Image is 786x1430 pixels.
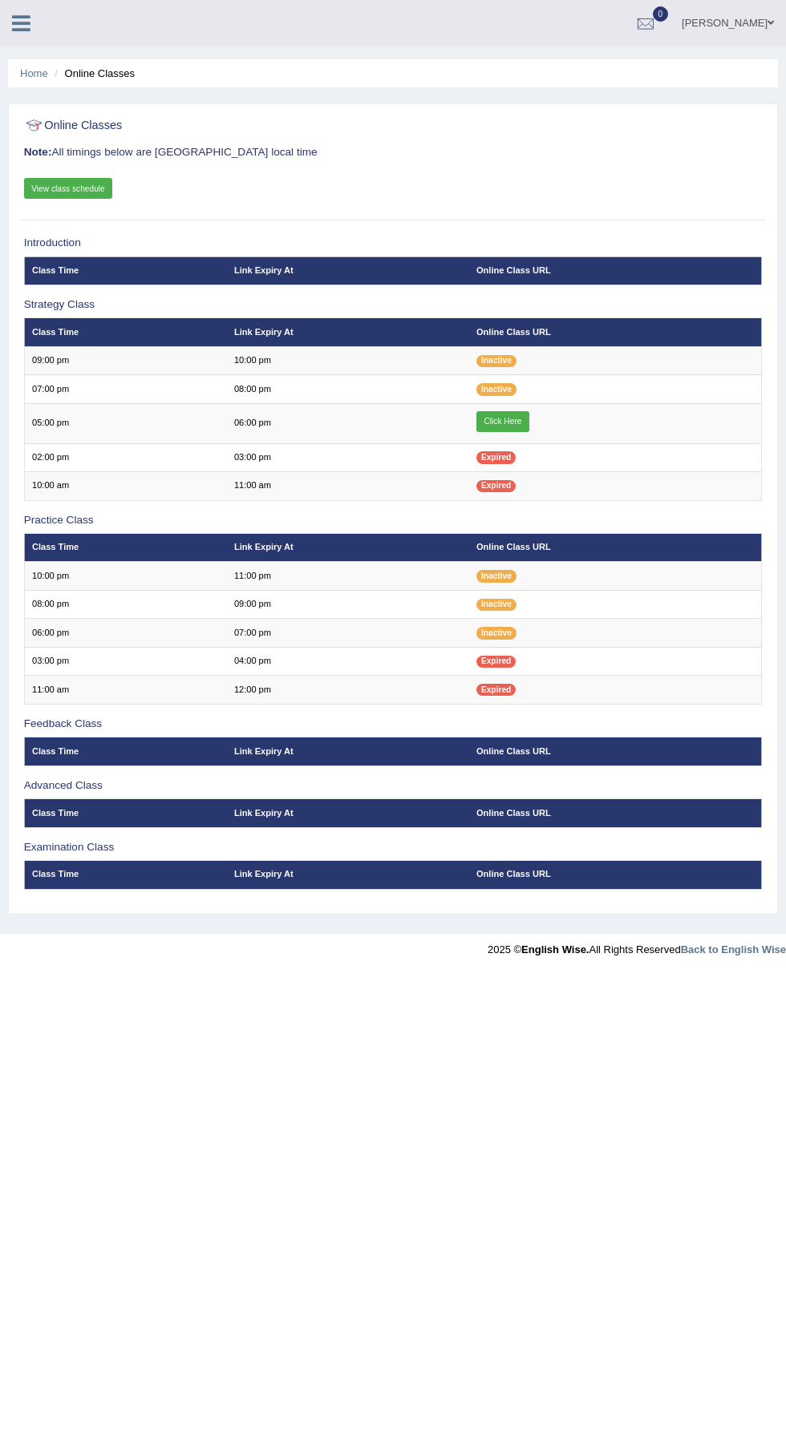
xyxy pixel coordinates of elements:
a: Back to English Wise [681,943,786,955]
td: 02:00 pm [24,443,226,471]
span: 0 [653,6,669,22]
th: Class Time [24,737,226,765]
td: 12:00 pm [227,676,469,704]
span: Inactive [476,355,517,367]
span: Inactive [476,627,517,639]
strong: English Wise. [521,943,589,955]
span: Expired [476,451,516,463]
th: Online Class URL [469,861,762,889]
li: Online Classes [51,66,135,81]
th: Link Expiry At [227,257,469,285]
td: 05:00 pm [24,403,226,443]
th: Class Time [24,861,226,889]
td: 06:00 pm [24,619,226,647]
td: 10:00 pm [227,346,469,374]
td: 04:00 pm [227,647,469,675]
span: Inactive [476,383,517,395]
th: Link Expiry At [227,737,469,765]
td: 08:00 pm [227,375,469,403]
th: Online Class URL [469,799,762,827]
h3: Examination Class [24,842,763,854]
td: 10:00 am [24,472,226,500]
th: Link Expiry At [227,534,469,562]
th: Class Time [24,318,226,346]
td: 08:00 pm [24,590,226,618]
th: Class Time [24,257,226,285]
h2: Online Classes [24,115,482,136]
h3: Strategy Class [24,299,763,311]
td: 07:00 pm [227,619,469,647]
span: Expired [476,684,516,696]
th: Online Class URL [469,737,762,765]
th: Online Class URL [469,534,762,562]
td: 10:00 pm [24,562,226,590]
td: 09:00 pm [227,590,469,618]
h3: Practice Class [24,515,763,527]
th: Link Expiry At [227,799,469,827]
td: 07:00 pm [24,375,226,403]
h3: Feedback Class [24,718,763,730]
h3: Advanced Class [24,780,763,792]
td: 11:00 pm [227,562,469,590]
span: Inactive [476,570,517,582]
th: Link Expiry At [227,861,469,889]
th: Online Class URL [469,257,762,285]
th: Link Expiry At [227,318,469,346]
div: 2025 © All Rights Reserved [488,934,786,957]
td: 11:00 am [24,676,226,704]
span: Expired [476,656,516,668]
a: Home [20,67,48,79]
span: Expired [476,480,516,492]
td: 03:00 pm [227,443,469,471]
h3: All timings below are [GEOGRAPHIC_DATA] local time [24,147,763,159]
td: 06:00 pm [227,403,469,443]
b: Note: [24,146,52,158]
td: 03:00 pm [24,647,226,675]
th: Online Class URL [469,318,762,346]
td: 11:00 am [227,472,469,500]
span: Inactive [476,599,517,611]
a: View class schedule [24,178,113,199]
a: Click Here [476,411,529,432]
th: Class Time [24,534,226,562]
th: Class Time [24,799,226,827]
td: 09:00 pm [24,346,226,374]
h3: Introduction [24,237,763,249]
